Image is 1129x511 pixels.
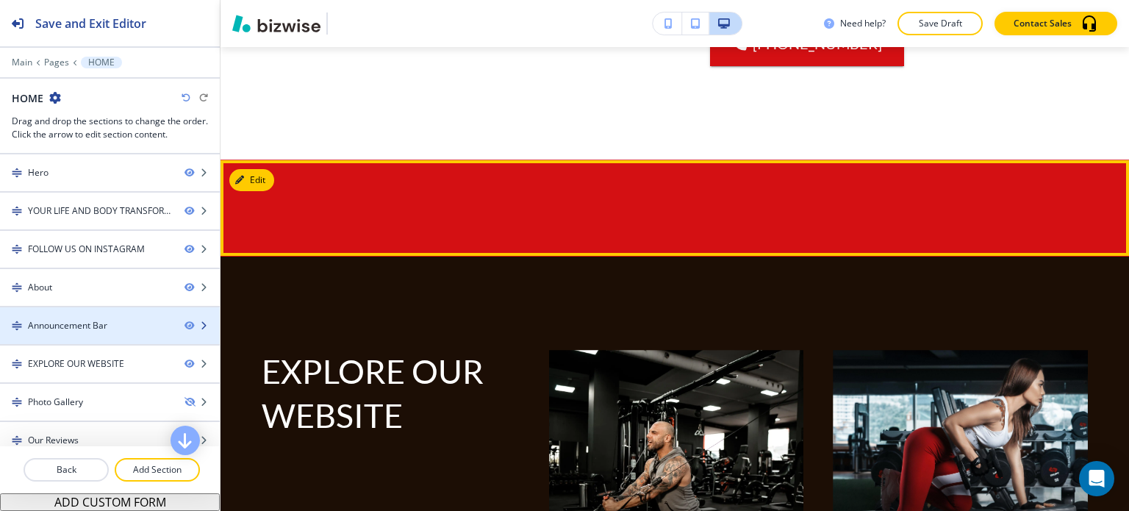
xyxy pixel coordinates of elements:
[44,57,69,68] button: Pages
[229,169,274,191] button: Edit
[1079,461,1114,496] div: Open Intercom Messenger
[28,357,124,371] div: EXPLORE OUR WEBSITE
[115,458,200,482] button: Add Section
[12,321,22,331] img: Drag
[12,244,22,254] img: Drag
[28,166,49,179] div: Hero
[28,204,173,218] div: YOUR LIFE AND BODY TRANSFORMATION CENTER
[12,57,32,68] button: Main
[12,206,22,216] img: Drag
[81,57,122,68] button: HOME
[12,115,208,141] h3: Drag and drop the sections to change the order. Click the arrow to edit section content.
[12,359,22,369] img: Drag
[994,12,1117,35] button: Contact Sales
[25,463,107,476] p: Back
[1014,17,1072,30] p: Contact Sales
[12,282,22,293] img: Drag
[28,281,52,294] div: About
[28,243,145,256] div: FOLLOW US ON INSTAGRAM
[28,319,107,332] div: Announcement Bar
[35,15,146,32] h2: Save and Exit Editor
[28,434,79,447] div: Our Reviews
[116,463,198,476] p: Add Section
[262,350,514,438] p: EXPLORE OUR WEBSITE
[12,397,22,407] img: Drag
[28,396,83,409] div: Photo Gallery
[24,458,109,482] button: Back
[12,90,43,106] h2: HOME
[88,57,115,68] p: HOME
[232,15,320,32] img: Bizwise Logo
[917,17,964,30] p: Save Draft
[12,168,22,178] img: Drag
[334,18,373,30] img: Your Logo
[840,17,886,30] h3: Need help?
[12,435,22,446] img: Drag
[897,12,983,35] button: Save Draft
